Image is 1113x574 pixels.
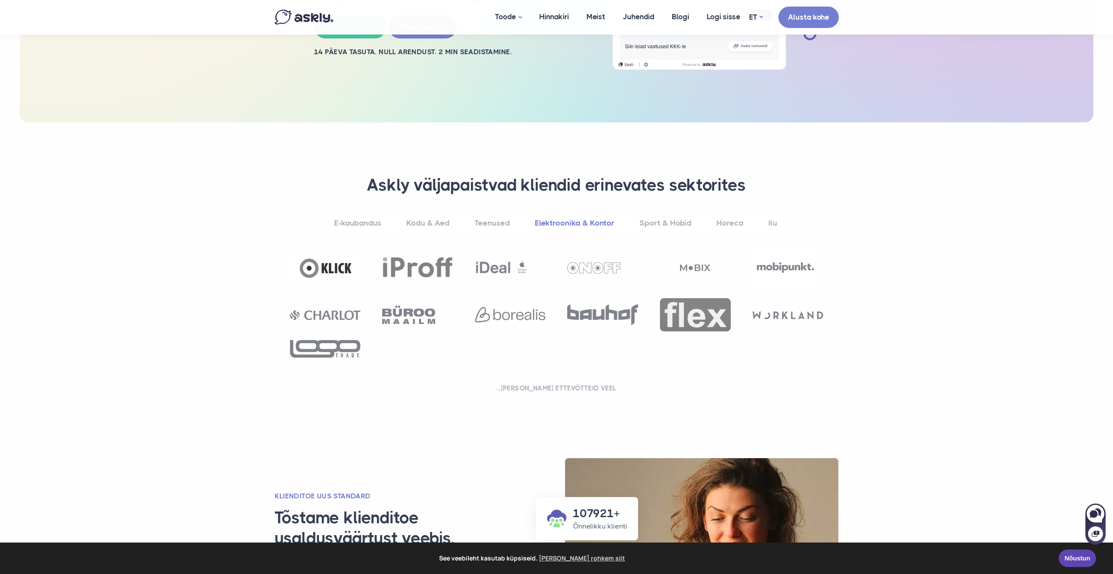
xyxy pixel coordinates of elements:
h3: Tõstame klienditoe usaldusväärtust veebis. [275,508,510,549]
a: Kodu & Aed [395,211,461,235]
img: Charlot [290,310,361,320]
a: E-kaubandus [323,211,393,235]
a: Elektroonika & Kontor [523,211,626,235]
img: Mobipunkt [753,246,818,289]
img: ONOFF [567,262,620,274]
img: Büroomaailm [382,306,435,324]
h3: 107921+ [573,506,627,521]
img: Borealis [475,307,546,323]
a: Alusta kohe [778,7,839,28]
a: Sport & Hobid [628,211,703,235]
img: Logotrade [290,340,361,358]
img: Mobix [680,264,710,271]
h2: ...[PERSON_NAME] ettevõtteid veel [286,384,828,393]
img: Bauhof [567,304,638,325]
a: Teenused [463,211,521,235]
img: iProff [382,257,453,278]
a: ET [749,11,763,24]
h3: Askly väljapaistvad kliendid erinevates sektorites [286,175,828,196]
a: learn more about cookies [537,552,626,565]
p: Õnnelikku klienti [573,521,627,532]
a: Ilu [757,211,789,235]
img: Askly [275,10,333,24]
img: Workland [753,311,823,319]
h2: 14 PÄEVA TASUTA. NULL ARENDUST. 2 MIN SEADISTAMINE. [314,47,590,57]
img: Ideal [475,257,528,277]
a: Horeca [705,211,755,235]
span: See veebileht kasutab küpsiseid. [13,552,1053,565]
img: Klick [290,253,361,281]
a: Nõustun [1059,550,1096,567]
iframe: Askly chat [1085,502,1106,546]
img: Flex Sülearvutikeskus [660,298,731,332]
h2: KLIENDITOE UUS STANDARD [275,491,499,501]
